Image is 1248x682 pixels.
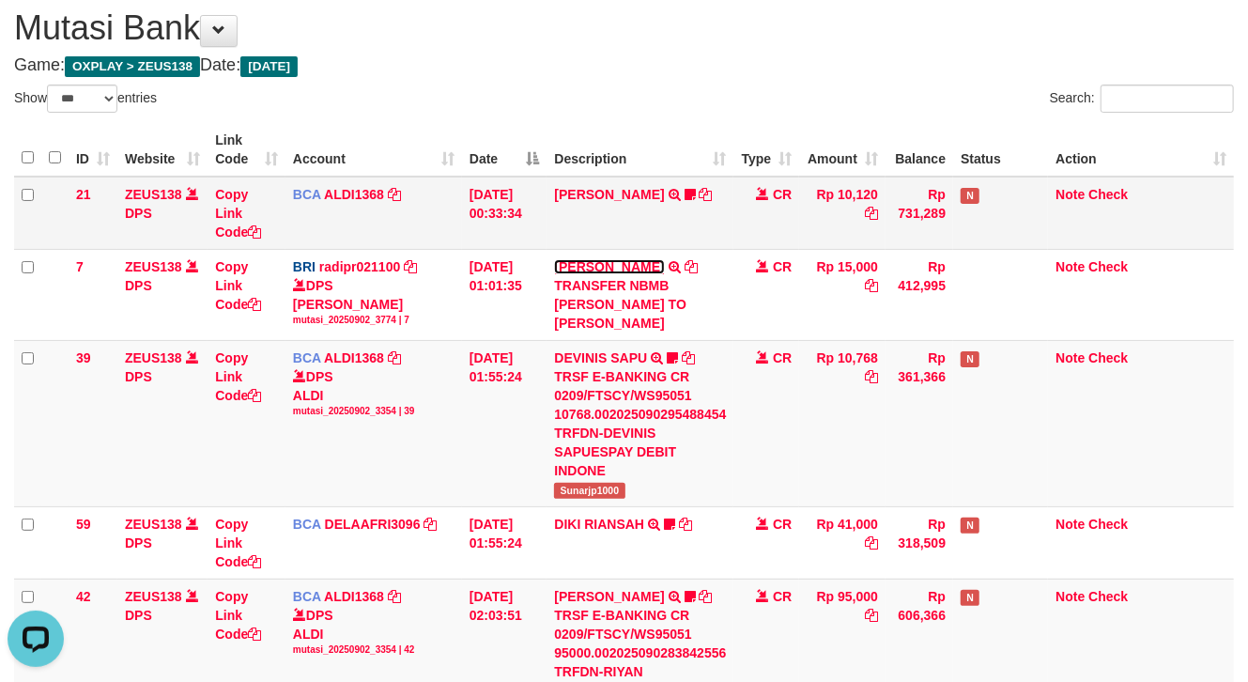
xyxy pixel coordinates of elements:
[865,278,878,293] a: Copy Rp 15,000 to clipboard
[462,340,547,506] td: [DATE] 01:55:24
[679,517,692,532] a: Copy DIKI RIANSAH to clipboard
[293,350,321,365] span: BCA
[293,606,455,657] div: DPS ALDI
[799,123,886,177] th: Amount: activate to sort column ascending
[76,259,84,274] span: 7
[117,177,208,250] td: DPS
[462,506,547,579] td: [DATE] 01:55:24
[325,517,421,532] a: DELAAFRI3096
[682,350,695,365] a: Copy DEVINIS SAPU to clipboard
[424,517,437,532] a: Copy DELAAFRI3096 to clipboard
[388,187,401,202] a: Copy ALDI1368 to clipboard
[462,177,547,250] td: [DATE] 00:33:34
[1055,350,1085,365] a: Note
[388,589,401,604] a: Copy ALDI1368 to clipboard
[1055,517,1085,532] a: Note
[14,85,157,113] label: Show entries
[117,340,208,506] td: DPS
[125,589,182,604] a: ZEUS138
[293,276,455,327] div: DPS [PERSON_NAME]
[799,249,886,340] td: Rp 15,000
[799,340,886,506] td: Rp 10,768
[865,535,878,550] a: Copy Rp 41,000 to clipboard
[324,187,384,202] a: ALDI1368
[293,314,455,327] div: mutasi_20250902_3774 | 7
[215,259,261,312] a: Copy Link Code
[1055,187,1085,202] a: Note
[76,589,91,604] span: 42
[293,187,321,202] span: BCA
[1050,85,1234,113] label: Search:
[215,589,261,642] a: Copy Link Code
[961,590,979,606] span: Has Note
[65,56,200,77] span: OXPLAY > ZEUS138
[293,643,455,657] div: mutasi_20250902_3354 | 42
[733,123,799,177] th: Type: activate to sort column ascending
[76,517,91,532] span: 59
[1055,259,1085,274] a: Note
[208,123,285,177] th: Link Code: activate to sort column ascending
[14,56,1234,75] h4: Game: Date:
[293,367,455,418] div: DPS ALDI
[865,206,878,221] a: Copy Rp 10,120 to clipboard
[554,187,664,202] a: [PERSON_NAME]
[886,340,953,506] td: Rp 361,366
[554,259,664,274] a: [PERSON_NAME]
[293,259,316,274] span: BRI
[14,9,1234,47] h1: Mutasi Bank
[1088,187,1128,202] a: Check
[125,350,182,365] a: ZEUS138
[240,56,298,77] span: [DATE]
[76,187,91,202] span: 21
[773,517,792,532] span: CR
[404,259,417,274] a: Copy radipr021100 to clipboard
[293,589,321,604] span: BCA
[1055,589,1085,604] a: Note
[215,350,261,403] a: Copy Link Code
[554,517,644,532] a: DIKI RIANSAH
[961,518,979,534] span: Has Note
[388,350,401,365] a: Copy ALDI1368 to clipboard
[1048,123,1234,177] th: Action: activate to sort column ascending
[961,351,979,367] span: Has Note
[117,506,208,579] td: DPS
[1088,259,1128,274] a: Check
[1088,589,1128,604] a: Check
[285,123,462,177] th: Account: activate to sort column ascending
[8,8,64,64] button: Open LiveChat chat widget
[773,259,792,274] span: CR
[961,188,979,204] span: Has Note
[125,517,182,532] a: ZEUS138
[319,259,400,274] a: radipr021100
[1088,350,1128,365] a: Check
[554,483,624,499] span: Sunarjp1000
[886,177,953,250] td: Rp 731,289
[953,123,1048,177] th: Status
[1088,517,1128,532] a: Check
[773,350,792,365] span: CR
[1101,85,1234,113] input: Search:
[125,187,182,202] a: ZEUS138
[773,589,792,604] span: CR
[685,259,698,274] a: Copy BUDI EFENDI to clipboard
[554,276,726,333] div: TRANSFER NBMB [PERSON_NAME] TO [PERSON_NAME]
[215,187,261,240] a: Copy Link Code
[117,123,208,177] th: Website: activate to sort column ascending
[886,249,953,340] td: Rp 412,995
[865,608,878,623] a: Copy Rp 95,000 to clipboard
[886,123,953,177] th: Balance
[554,367,726,480] div: TRSF E-BANKING CR 0209/FTSCY/WS95051 10768.002025090295488454 TRFDN-DEVINIS SAPUESPAY DEBIT INDONE
[700,589,713,604] a: Copy RIYAN HAMDID to clipboard
[462,123,547,177] th: Date: activate to sort column descending
[554,589,664,604] a: [PERSON_NAME]
[293,405,455,418] div: mutasi_20250902_3354 | 39
[773,187,792,202] span: CR
[799,506,886,579] td: Rp 41,000
[799,177,886,250] td: Rp 10,120
[865,369,878,384] a: Copy Rp 10,768 to clipboard
[215,517,261,569] a: Copy Link Code
[700,187,713,202] a: Copy ARIF NUR CAHYADI to clipboard
[76,350,91,365] span: 39
[462,249,547,340] td: [DATE] 01:01:35
[69,123,117,177] th: ID: activate to sort column ascending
